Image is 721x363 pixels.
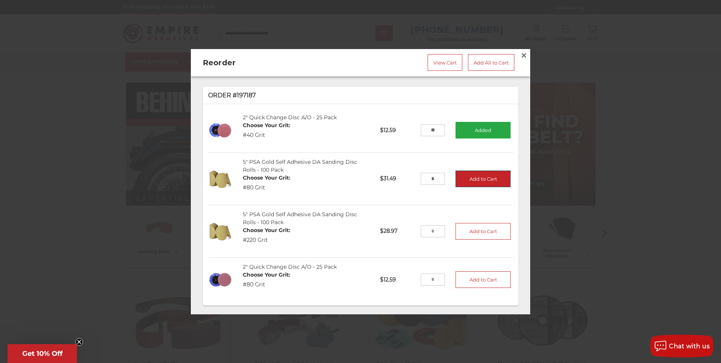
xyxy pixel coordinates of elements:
[243,184,290,192] dd: #80 Grit
[428,54,462,71] a: View Cart
[456,122,511,139] button: Added
[520,48,527,63] span: ×
[518,49,530,62] a: Close
[243,226,290,234] dt: Choose Your Grit:
[208,118,233,143] img: 2
[243,263,337,270] a: 2" Quick Change Disc A/O - 25 Pack
[208,91,513,100] p: Order #197187
[243,131,290,139] dd: #40 Grit
[208,167,233,191] img: 5
[456,171,511,187] button: Add to Cart
[243,122,290,129] dt: Choose Your Grit:
[208,219,233,244] img: 5
[375,271,420,289] p: $12.59
[468,54,514,71] a: Add All to Cart
[243,281,290,289] dd: #80 Grit
[375,222,420,241] p: $28.97
[203,57,327,68] h2: Reorder
[243,271,290,279] dt: Choose Your Grit:
[208,268,233,292] img: 2
[75,338,83,346] button: Close teaser
[243,236,290,244] dd: #220 Grit
[243,211,357,226] a: 5" PSA Gold Self Adhesive DA Sanding Disc Rolls - 100 Pack
[669,343,710,350] span: Chat with us
[650,335,713,357] button: Chat with us
[22,349,63,358] span: Get 10% Off
[456,272,511,288] button: Add to Cart
[243,174,290,182] dt: Choose Your Grit:
[8,344,77,363] div: Get 10% OffClose teaser
[243,158,357,173] a: 5" PSA Gold Self Adhesive DA Sanding Disc Rolls - 100 Pack
[243,114,337,121] a: 2" Quick Change Disc A/O - 25 Pack
[456,223,511,240] button: Add to Cart
[375,121,420,140] p: $12.59
[375,170,420,188] p: $31.49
